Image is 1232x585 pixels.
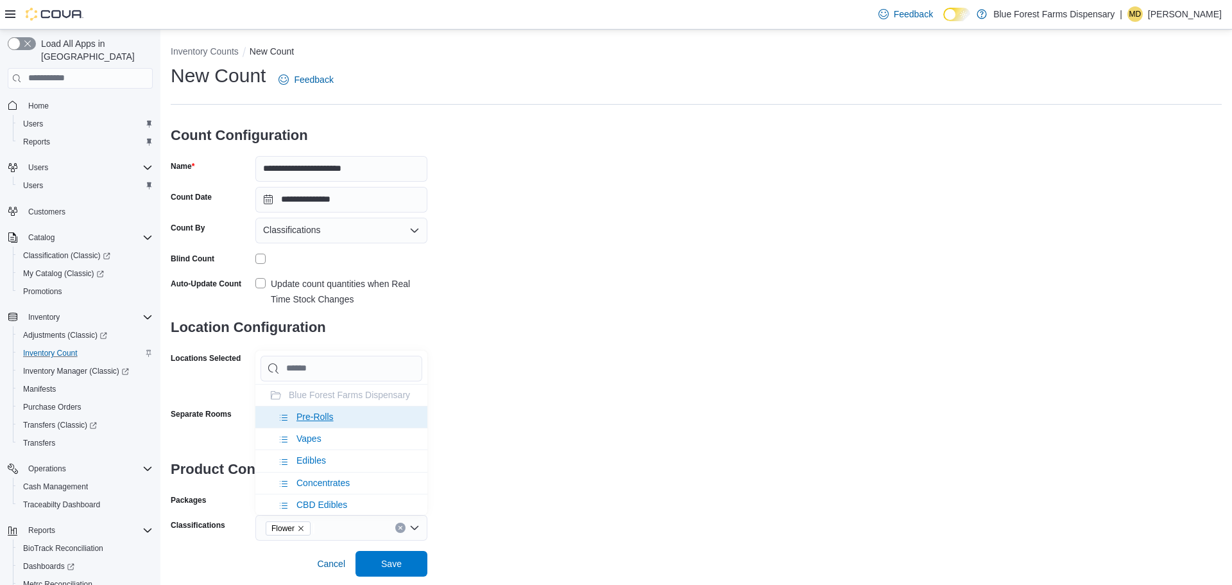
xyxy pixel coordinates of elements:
[18,381,61,397] a: Manifests
[171,254,214,264] div: Blind Count
[18,178,48,193] a: Users
[3,202,158,221] button: Customers
[171,63,266,89] h1: New Count
[13,539,158,557] button: BioTrack Reconciliation
[18,248,153,263] span: Classification (Classic)
[23,180,43,191] span: Users
[23,230,60,245] button: Catalog
[18,381,153,397] span: Manifests
[13,283,158,301] button: Promotions
[18,266,153,281] span: My Catalog (Classic)
[1127,6,1143,22] div: Melise Douglas
[1148,6,1222,22] p: [PERSON_NAME]
[18,417,153,433] span: Transfers (Classic)
[23,523,153,538] span: Reports
[28,525,55,536] span: Reports
[23,523,60,538] button: Reports
[28,232,55,243] span: Catalog
[271,276,427,307] div: Update count quantities when Real Time Stock Changes
[28,101,49,111] span: Home
[18,116,153,132] span: Users
[18,435,60,451] a: Transfers
[273,67,338,92] a: Feedback
[23,366,129,376] span: Inventory Manager (Classic)
[296,455,326,466] span: Edibles
[289,390,410,400] span: Blue Forest Farms Dispensary
[171,279,241,289] label: Auto-Update Count
[13,557,158,575] a: Dashboards
[3,229,158,247] button: Catalog
[312,551,350,577] button: Cancel
[23,543,103,554] span: BioTrack Reconciliation
[13,362,158,380] a: Inventory Manager (Classic)
[13,247,158,265] a: Classification (Classic)
[23,268,104,279] span: My Catalog (Classic)
[28,207,65,217] span: Customers
[23,461,153,476] span: Operations
[171,223,205,233] label: Count By
[23,137,50,147] span: Reports
[171,46,239,57] button: Inventory Counts
[18,559,80,574] a: Dashboards
[23,204,71,220] a: Customers
[296,478,350,488] span: Concentrates
[18,497,153,512] span: Traceabilty Dashboard
[23,230,153,245] span: Catalog
[23,160,53,175] button: Users
[18,363,134,379] a: Inventory Manager (Classic)
[297,525,305,532] button: Remove Flower from selection in this group
[13,496,158,514] button: Traceabilty Dashboard
[18,541,108,556] a: BioTrack Reconciliation
[13,177,158,195] button: Users
[26,8,83,21] img: Cova
[171,353,241,363] label: Locations Selected
[18,178,153,193] span: Users
[13,416,158,434] a: Transfers (Classic)
[13,133,158,151] button: Reports
[171,161,194,171] label: Name
[250,46,294,57] button: New Count
[18,479,93,494] a: Cash Management
[18,248,116,263] a: Classification (Classic)
[18,284,67,299] a: Promotions
[294,73,333,86] span: Feedback
[171,307,427,348] h3: Location Configuration
[23,119,43,129] span: Users
[3,521,158,539] button: Reports
[3,96,158,115] button: Home
[266,521,311,536] span: Flower
[23,330,107,340] span: Adjustments (Classic)
[13,265,158,283] a: My Catalog (Classic)
[13,344,158,362] button: Inventory Count
[28,162,48,173] span: Users
[171,520,225,530] label: Classifications
[13,326,158,344] a: Adjustments (Classic)
[993,6,1115,22] p: Blue Forest Farms Dispensary
[18,399,153,415] span: Purchase Orders
[23,310,153,325] span: Inventory
[23,204,153,220] span: Customers
[3,308,158,326] button: Inventory
[18,559,153,574] span: Dashboards
[13,115,158,133] button: Users
[355,551,427,577] button: Save
[171,495,206,505] label: Packages
[381,557,402,570] span: Save
[263,222,320,238] span: Classifications
[23,461,71,476] button: Operations
[171,192,212,202] label: Count Date
[23,310,65,325] button: Inventory
[3,460,158,478] button: Operations
[23,286,62,297] span: Promotions
[23,402,81,412] span: Purchase Orders
[18,134,55,150] a: Reports
[1129,6,1142,22] span: MD
[23,160,153,175] span: Users
[23,348,78,358] span: Inventory Count
[18,497,105,512] a: Traceabilty Dashboard
[18,541,153,556] span: BioTrack Reconciliation
[255,187,427,213] input: Press the down key to open a popover containing a calendar.
[171,115,427,156] h3: Count Configuration
[171,449,427,490] h3: Product Configuration
[13,380,158,398] button: Manifests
